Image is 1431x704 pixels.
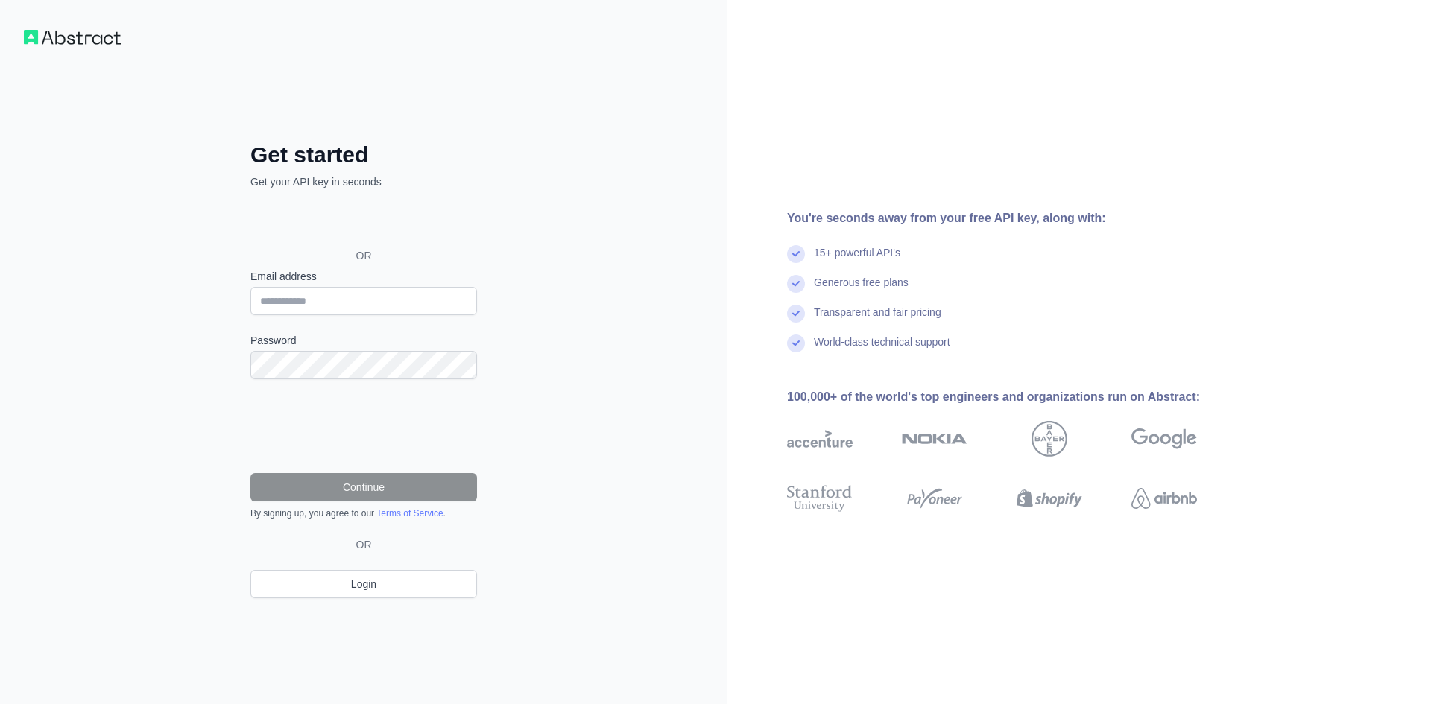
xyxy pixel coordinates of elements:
[350,537,378,552] span: OR
[787,245,805,263] img: check mark
[250,397,477,455] iframe: reCAPTCHA
[814,305,941,334] div: Transparent and fair pricing
[1131,421,1197,457] img: google
[250,269,477,284] label: Email address
[787,209,1245,227] div: You're seconds away from your free API key, along with:
[250,570,477,598] a: Login
[344,248,384,263] span: OR
[250,174,477,189] p: Get your API key in seconds
[787,275,805,293] img: check mark
[243,206,481,238] iframe: Botão "Fazer login com o Google"
[250,473,477,501] button: Continue
[1131,482,1197,515] img: airbnb
[814,275,909,305] div: Generous free plans
[814,334,950,364] div: World-class technical support
[250,333,477,348] label: Password
[787,334,805,352] img: check mark
[814,245,900,275] div: 15+ powerful API's
[376,508,443,519] a: Terms of Service
[902,421,967,457] img: nokia
[1017,482,1082,515] img: shopify
[787,305,805,323] img: check mark
[787,421,853,457] img: accenture
[787,388,1245,406] div: 100,000+ of the world's top engineers and organizations run on Abstract:
[250,142,477,168] h2: Get started
[787,482,853,515] img: stanford university
[250,507,477,519] div: By signing up, you agree to our .
[24,30,121,45] img: Workflow
[1032,421,1067,457] img: bayer
[902,482,967,515] img: payoneer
